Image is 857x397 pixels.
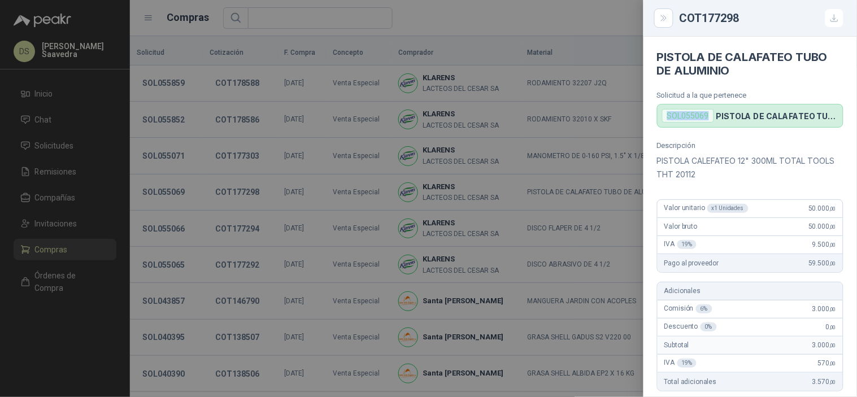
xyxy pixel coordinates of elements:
span: Descuento [664,322,717,331]
span: ,00 [829,206,836,212]
div: 19 % [677,240,697,249]
p: Solicitud a la que pertenece [657,91,843,99]
span: ,00 [829,379,836,385]
div: Adicionales [658,282,843,300]
div: Total adicionales [658,373,843,391]
span: 50.000 [808,204,836,212]
span: IVA [664,240,697,249]
p: Descripción [657,141,843,150]
div: COT177298 [680,9,843,27]
span: Valor unitario [664,204,749,213]
span: ,00 [829,306,836,312]
span: 0 [826,323,836,331]
span: 9.500 [812,241,836,248]
span: ,00 [829,224,836,230]
div: x 1 Unidades [707,204,749,213]
p: PISTOLA DE CALAFATEO TUBO DE ALUMINIO [716,111,838,121]
span: IVA [664,359,697,368]
button: Close [657,11,671,25]
div: 19 % [677,359,697,368]
span: ,00 [829,360,836,367]
span: Pago al proveedor [664,259,719,267]
span: 3.000 [812,341,836,349]
span: 570 [818,359,836,367]
div: 0 % [701,322,717,331]
h4: PISTOLA DE CALAFATEO TUBO DE ALUMINIO [657,50,843,77]
span: ,00 [829,260,836,267]
span: 50.000 [808,223,836,230]
span: ,00 [829,242,836,248]
span: ,00 [829,342,836,348]
span: Subtotal [664,341,689,349]
span: Valor bruto [664,223,697,230]
div: SOL055069 [662,109,714,123]
span: ,00 [829,324,836,330]
span: 3.000 [812,305,836,313]
span: 59.500 [808,259,836,267]
div: 6 % [696,304,712,313]
p: PISTOLA CALEFATEO 12" 300ML TOTAL TOOLS THT 20112 [657,154,843,181]
span: Comisión [664,304,712,313]
span: 3.570 [812,378,836,386]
